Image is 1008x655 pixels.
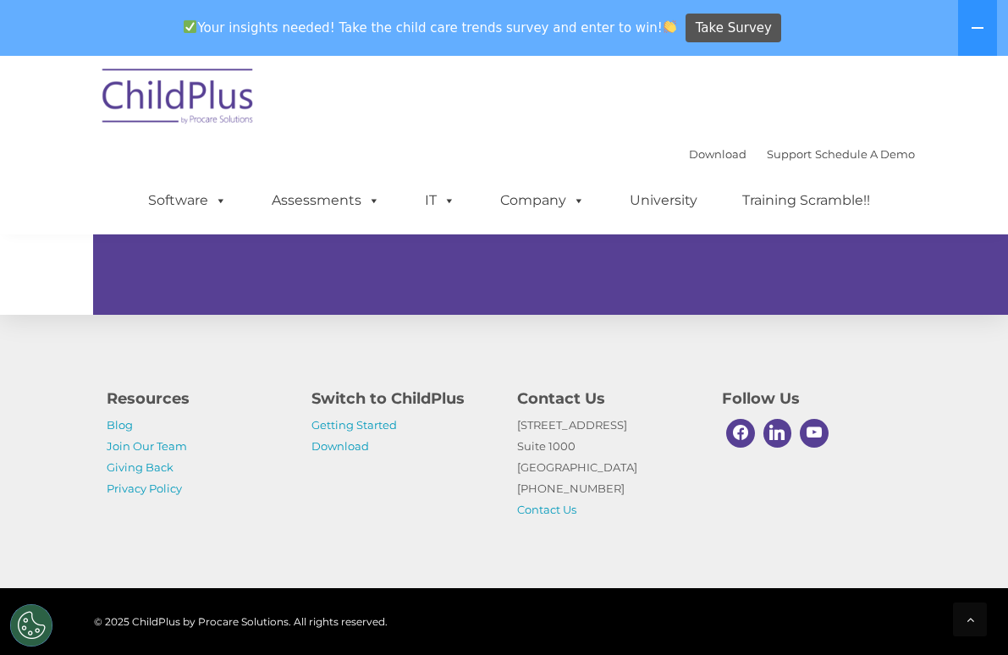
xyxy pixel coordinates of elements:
[408,184,472,217] a: IT
[177,11,684,44] span: Your insights needed! Take the child care trends survey and enter to win!
[184,20,196,33] img: ✅
[722,387,902,410] h4: Follow Us
[796,415,833,452] a: Youtube
[131,184,244,217] a: Software
[725,184,887,217] a: Training Scramble!!
[311,418,397,432] a: Getting Started
[107,387,287,410] h4: Resources
[107,460,174,474] a: Giving Back
[107,482,182,495] a: Privacy Policy
[107,418,133,432] a: Blog
[517,415,697,520] p: [STREET_ADDRESS] Suite 1000 [GEOGRAPHIC_DATA] [PHONE_NUMBER]
[311,439,369,453] a: Download
[613,184,714,217] a: University
[517,387,697,410] h4: Contact Us
[767,147,812,161] a: Support
[759,415,796,452] a: Linkedin
[483,184,602,217] a: Company
[689,147,746,161] a: Download
[311,387,492,410] h4: Switch to ChildPlus
[815,147,915,161] a: Schedule A Demo
[722,415,759,452] a: Facebook
[696,14,772,43] span: Take Survey
[107,439,187,453] a: Join Our Team
[94,615,388,628] span: © 2025 ChildPlus by Procare Solutions. All rights reserved.
[255,184,397,217] a: Assessments
[689,147,915,161] font: |
[664,20,676,33] img: 👏
[94,57,263,141] img: ChildPlus by Procare Solutions
[517,503,576,516] a: Contact Us
[686,14,781,43] a: Take Survey
[10,604,52,647] button: Cookies Settings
